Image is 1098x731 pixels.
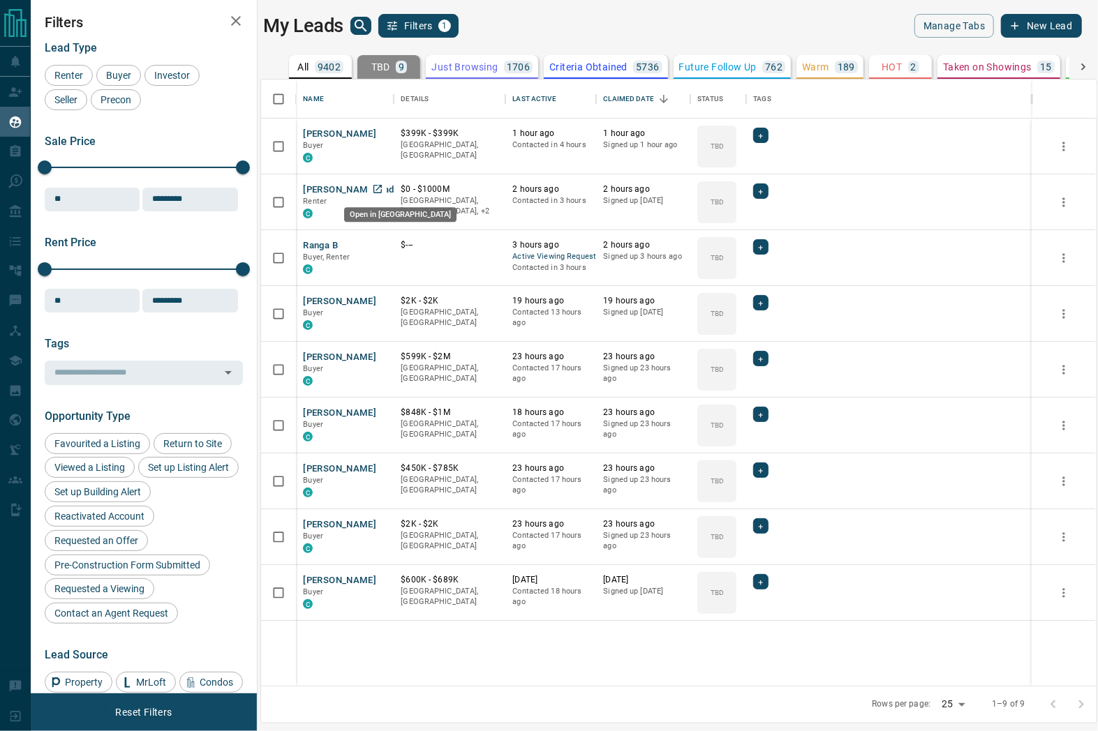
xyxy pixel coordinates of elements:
button: more [1053,248,1074,269]
span: Requested an Offer [50,535,143,546]
span: MrLoft [131,677,171,688]
div: Status [697,80,723,119]
p: TBD [711,197,724,207]
div: Favourited a Listing [45,433,150,454]
button: more [1053,527,1074,548]
div: Return to Site [154,433,232,454]
p: 23 hours ago [603,518,683,530]
p: TBD [711,420,724,430]
p: [GEOGRAPHIC_DATA], [GEOGRAPHIC_DATA] [401,474,498,496]
span: + [758,519,763,533]
p: [GEOGRAPHIC_DATA], [GEOGRAPHIC_DATA] [401,140,498,161]
p: $450K - $785K [401,462,498,474]
p: 9 [399,62,404,72]
span: + [758,296,763,310]
p: $599K - $2M [401,351,498,363]
button: more [1053,582,1074,603]
p: Contacted in 3 hours [512,195,589,206]
p: Just Browsing [431,62,498,72]
p: Future Follow Up [679,62,757,72]
button: more [1053,359,1074,380]
p: 23 hours ago [512,351,589,363]
p: TBD [711,587,724,598]
p: 2 hours ago [512,183,589,195]
span: Contact an Agent Request [50,608,173,619]
p: Rows per page: [872,698,930,710]
span: Buyer [303,532,323,541]
p: 23 hours ago [603,462,683,474]
h1: My Leads [263,15,343,37]
span: + [758,240,763,254]
p: [DATE] [512,574,589,586]
div: Requested an Offer [45,530,148,551]
p: $399K - $399K [401,128,498,140]
p: 5736 [636,62,660,72]
button: Sort [654,89,674,109]
p: 15 [1040,62,1052,72]
div: Buyer [96,65,141,86]
div: condos.ca [303,599,313,609]
p: Signed up 23 hours ago [603,530,683,552]
button: [PERSON_NAME] [303,462,376,476]
div: Set up Building Alert [45,481,151,502]
p: 2 [911,62,917,72]
span: Buyer [303,476,323,485]
p: TBD [371,62,390,72]
span: + [758,352,763,365]
span: Buyer [303,141,323,150]
span: + [758,463,763,477]
div: Tags [753,80,771,119]
p: [GEOGRAPHIC_DATA], [GEOGRAPHIC_DATA] [401,363,498,384]
div: Contact an Agent Request [45,603,178,624]
p: [GEOGRAPHIC_DATA], [GEOGRAPHIC_DATA] [401,586,498,608]
button: Filters1 [378,14,459,38]
p: 23 hours ago [603,351,683,363]
span: Precon [96,94,136,105]
span: + [758,407,763,421]
div: condos.ca [303,488,313,497]
div: Name [296,80,394,119]
span: + [758,184,763,198]
span: Pre-Construction Form Submitted [50,559,205,571]
p: Signed up [DATE] [603,586,683,597]
button: search button [350,17,371,35]
button: [PERSON_NAME] [303,351,376,364]
p: Criteria Obtained [549,62,628,72]
p: TBD [711,476,724,486]
div: Tags [746,80,1031,119]
p: TBD [711,532,724,542]
p: 23 hours ago [603,407,683,419]
p: 2 hours ago [603,183,683,195]
div: 25 [936,694,970,714]
span: Investor [149,70,195,81]
span: Buyer [303,308,323,317]
div: condos.ca [303,209,313,218]
p: Contacted in 4 hours [512,140,589,151]
span: Set up Building Alert [50,486,146,497]
p: Contacted 17 hours ago [512,474,589,496]
p: West End, Toronto [401,195,498,217]
p: Taken on Showings [943,62,1032,72]
p: [GEOGRAPHIC_DATA], [GEOGRAPHIC_DATA] [401,307,498,329]
p: 3 hours ago [512,239,589,251]
div: + [753,351,768,366]
p: 1–9 of 9 [993,698,1025,710]
span: Seller [50,94,82,105]
span: Active Viewing Request [512,251,589,263]
button: New Lead [1001,14,1081,38]
p: [GEOGRAPHIC_DATA], [GEOGRAPHIC_DATA] [401,419,498,440]
p: Contacted 13 hours ago [512,307,589,329]
div: condos.ca [303,432,313,442]
span: Return to Site [158,438,227,449]
p: 1 hour ago [603,128,683,140]
p: [DATE] [603,574,683,586]
span: Buyer [303,420,323,429]
div: Details [401,80,429,119]
p: Signed up [DATE] [603,307,683,318]
p: 19 hours ago [603,295,683,307]
p: Contacted 17 hours ago [512,419,589,440]
span: Requested a Viewing [50,583,149,594]
div: condos.ca [303,320,313,330]
span: Buyer [101,70,136,81]
p: TBD [711,141,724,151]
